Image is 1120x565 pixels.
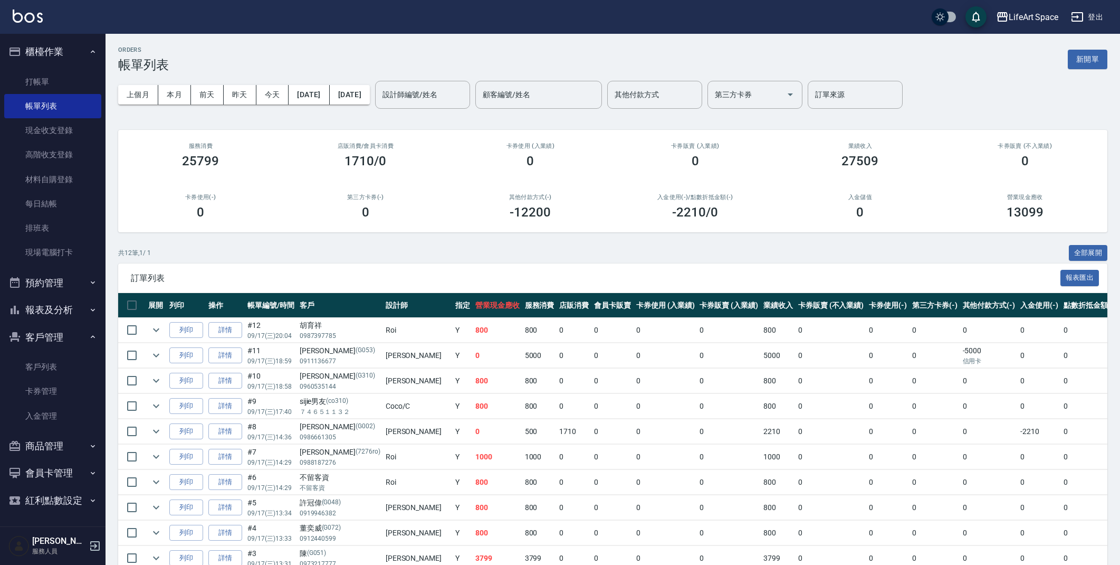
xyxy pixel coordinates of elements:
[591,445,634,469] td: 0
[796,293,866,318] th: 卡券販賣 (不入業績)
[247,432,294,442] p: 09/17 (三) 14:36
[510,205,551,220] h3: -12200
[169,525,203,541] button: 列印
[960,343,1018,368] td: -5000
[697,369,761,393] td: 0
[296,194,436,201] h2: 第三方卡券(-)
[362,205,369,220] h3: 0
[247,534,294,543] p: 09/17 (三) 13:33
[247,382,294,391] p: 09/17 (三) 18:58
[591,369,634,393] td: 0
[453,470,473,495] td: Y
[1061,445,1119,469] td: 0
[473,521,522,545] td: 800
[208,500,242,516] a: 詳情
[1018,293,1061,318] th: 入金使用(-)
[1061,369,1119,393] td: 0
[208,322,242,338] a: 詳情
[247,356,294,366] p: 09/17 (三) 18:59
[992,6,1062,28] button: LifeArt Space
[960,470,1018,495] td: 0
[910,394,960,419] td: 0
[148,398,164,414] button: expand row
[158,85,191,105] button: 本月
[300,458,380,467] p: 0988187276
[344,154,386,168] h3: 1710/0
[910,470,960,495] td: 0
[131,194,271,201] h2: 卡券使用(-)
[796,445,866,469] td: 0
[557,445,591,469] td: 0
[208,525,242,541] a: 詳情
[383,445,453,469] td: Roi
[796,318,866,343] td: 0
[356,345,375,356] p: (G053)
[1018,470,1061,495] td: 0
[1061,343,1119,368] td: 0
[300,523,380,534] div: 董奕威
[697,419,761,444] td: 0
[208,373,242,389] a: 詳情
[910,495,960,520] td: 0
[1061,495,1119,520] td: 0
[383,419,453,444] td: [PERSON_NAME]
[796,419,866,444] td: 0
[300,421,380,432] div: [PERSON_NAME]
[634,445,697,469] td: 0
[169,398,203,415] button: 列印
[761,419,796,444] td: 2210
[960,293,1018,318] th: 其他付款方式(-)
[453,521,473,545] td: Y
[1018,394,1061,419] td: 0
[960,495,1018,520] td: 0
[4,355,101,379] a: 客戶列表
[383,495,453,520] td: [PERSON_NAME]
[955,194,1095,201] h2: 營業現金應收
[4,404,101,428] a: 入金管理
[634,369,697,393] td: 0
[866,394,910,419] td: 0
[796,369,866,393] td: 0
[761,369,796,393] td: 800
[296,143,436,149] h2: 店販消費 /會員卡消費
[910,318,960,343] td: 0
[4,192,101,216] a: 每日結帳
[383,521,453,545] td: [PERSON_NAME]
[356,371,375,382] p: (G310)
[960,318,1018,343] td: 0
[910,445,960,469] td: 0
[4,269,101,297] button: 預約管理
[761,293,796,318] th: 業績收入
[453,419,473,444] td: Y
[245,343,297,368] td: #11
[522,495,557,520] td: 800
[866,521,910,545] td: 0
[1018,521,1061,545] td: 0
[146,293,167,318] th: 展開
[697,293,761,318] th: 卡券販賣 (入業績)
[527,154,534,168] h3: 0
[697,521,761,545] td: 0
[761,470,796,495] td: 800
[557,394,591,419] td: 0
[169,449,203,465] button: 列印
[626,143,765,149] h2: 卡券販賣 (入業績)
[591,470,634,495] td: 0
[148,525,164,541] button: expand row
[591,495,634,520] td: 0
[118,248,151,258] p: 共 12 筆, 1 / 1
[473,394,522,419] td: 800
[300,483,380,493] p: 不留客資
[626,194,765,201] h2: 入金使用(-) /點數折抵金額(-)
[300,432,380,442] p: 0986661305
[634,293,697,318] th: 卡券使用 (入業績)
[910,293,960,318] th: 第三方卡券(-)
[148,347,164,363] button: expand row
[697,394,761,419] td: 0
[453,445,473,469] td: Y
[191,85,224,105] button: 前天
[208,398,242,415] a: 詳情
[148,449,164,465] button: expand row
[473,343,522,368] td: 0
[866,445,910,469] td: 0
